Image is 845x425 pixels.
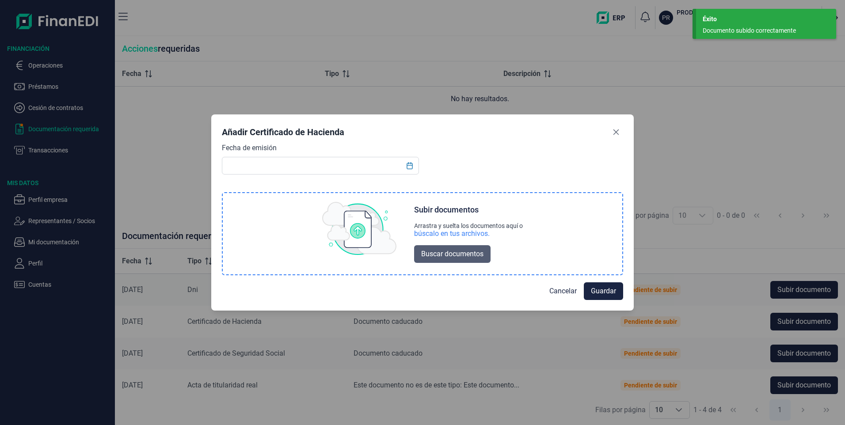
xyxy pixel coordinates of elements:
[414,229,523,238] div: búscalo en tus archivos.
[549,286,577,296] span: Cancelar
[414,229,490,238] div: búscalo en tus archivos.
[401,158,418,174] button: Choose Date
[322,202,396,255] img: upload img
[421,249,483,259] span: Buscar documentos
[703,15,830,24] div: Éxito
[222,126,344,138] div: Añadir Certificado de Hacienda
[414,205,479,215] div: Subir documentos
[542,282,584,300] button: Cancelar
[703,26,823,35] div: Documento subido correctamente
[414,222,523,229] div: Arrastra y suelta los documentos aquí o
[222,143,277,153] label: Fecha de emisión
[591,286,616,296] span: Guardar
[414,245,491,263] button: Buscar documentos
[609,125,623,139] button: Close
[584,282,623,300] button: Guardar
